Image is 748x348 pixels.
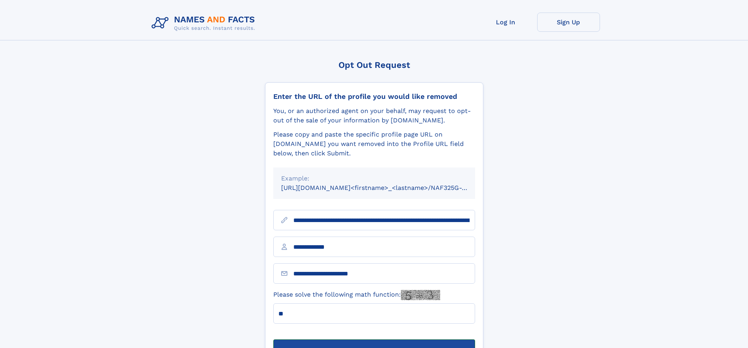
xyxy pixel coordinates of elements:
label: Please solve the following math function: [273,290,440,300]
small: [URL][DOMAIN_NAME]<firstname>_<lastname>/NAF325G-xxxxxxxx [281,184,490,191]
a: Log In [474,13,537,32]
a: Sign Up [537,13,600,32]
div: Opt Out Request [265,60,483,70]
div: Example: [281,174,467,183]
div: You, or an authorized agent on your behalf, may request to opt-out of the sale of your informatio... [273,106,475,125]
div: Enter the URL of the profile you would like removed [273,92,475,101]
img: Logo Names and Facts [148,13,262,34]
div: Please copy and paste the specific profile page URL on [DOMAIN_NAME] you want removed into the Pr... [273,130,475,158]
